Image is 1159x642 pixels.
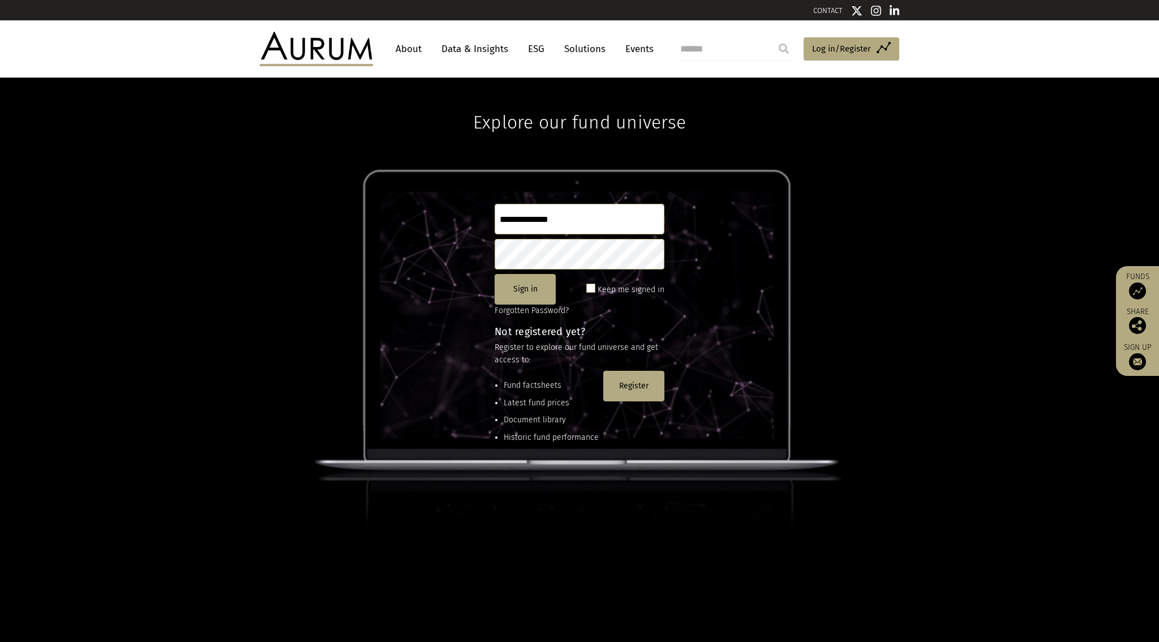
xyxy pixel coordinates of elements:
a: ESG [522,38,550,59]
a: About [390,38,427,59]
img: Sign up to our newsletter [1129,353,1146,370]
img: Linkedin icon [890,5,900,16]
a: CONTACT [813,6,843,15]
img: Aurum [260,32,373,66]
h4: Not registered yet? [495,327,664,337]
h1: Explore our fund universe [473,78,686,133]
li: Historic fund performance [504,431,599,444]
a: Data & Insights [436,38,514,59]
a: Events [620,38,654,59]
span: Log in/Register [812,42,871,55]
a: Funds [1122,272,1153,299]
a: Solutions [559,38,611,59]
img: Twitter icon [851,5,862,16]
a: Sign up [1122,343,1153,370]
button: Register [603,371,664,401]
img: Share this post [1129,317,1146,334]
li: Latest fund prices [504,397,599,409]
img: Access Funds [1129,283,1146,299]
a: Forgotten Password? [495,306,569,315]
button: Sign in [495,274,556,305]
li: Fund factsheets [504,379,599,392]
label: Keep me signed in [598,283,664,297]
input: Submit [772,37,795,60]
p: Register to explore our fund universe and get access to: [495,341,664,367]
img: Instagram icon [871,5,881,16]
li: Document library [504,414,599,426]
div: Share [1122,308,1153,334]
a: Log in/Register [804,37,899,61]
